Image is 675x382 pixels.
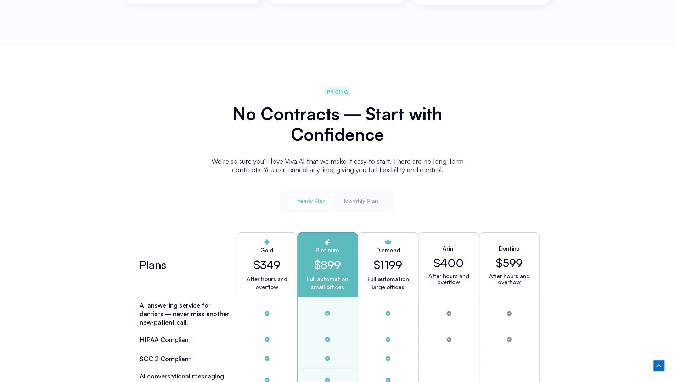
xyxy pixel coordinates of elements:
[303,246,352,254] h2: Platinum
[374,258,402,271] h2: $1199
[203,157,472,174] p: We’re so sure you’ll love Viva Al that we make it easy to start. There are no long-term contracts...
[424,273,473,285] p: After hours and overflow
[485,273,534,285] p: After hours and overflow
[297,197,325,205] span: Yearly Plan
[367,275,409,291] p: Full automation large offices
[243,246,291,254] h2: Gold
[140,354,191,363] h2: SOC 2 Compliant
[327,88,348,96] span: PRICING
[499,244,519,253] h2: Dentina
[139,260,166,269] h2: Plans
[140,301,233,326] h2: AI answering service for dentists – never miss another new‑patient call.
[140,335,191,344] h2: HIPAA Compliant
[243,258,291,271] h2: $349
[303,258,352,271] h2: $899
[243,275,291,291] p: After hours and overflow
[303,275,352,291] p: Full automation small offices
[344,197,378,205] span: Monthly Plan
[496,256,523,270] h2: $599
[434,256,464,270] h2: $400
[443,244,455,253] h2: Arini
[376,246,400,254] h2: Diamond
[203,103,472,145] h2: No Contracts ― Start with Confidence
